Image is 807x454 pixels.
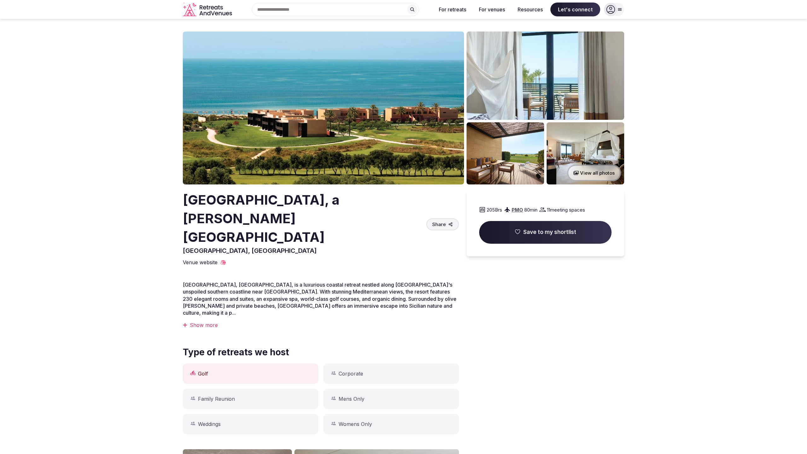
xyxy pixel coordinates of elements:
span: [GEOGRAPHIC_DATA], [GEOGRAPHIC_DATA] [183,247,317,254]
img: Venue gallery photo [547,122,624,184]
span: 11 meeting spaces [547,207,585,213]
span: Let's connect [550,3,600,16]
span: 205 Brs [487,207,502,213]
img: Venue cover photo [183,32,464,184]
div: Show more [183,322,459,329]
a: PMO [512,207,523,213]
span: Share [432,221,446,228]
button: For venues [474,3,510,16]
span: Type of retreats we host [183,346,289,358]
button: Share [426,218,459,230]
span: 80 min [524,207,537,213]
img: Venue gallery photo [467,122,544,184]
img: Venue gallery photo [467,32,624,120]
a: Visit the homepage [183,3,233,17]
span: Venue website [183,259,218,266]
svg: Retreats and Venues company logo [183,3,233,17]
a: Venue website [183,259,226,266]
span: [GEOGRAPHIC_DATA], [GEOGRAPHIC_DATA], is a luxurious coastal retreat nestled along [GEOGRAPHIC_DA... [183,282,456,316]
button: For retreats [434,3,471,16]
span: Save to my shortlist [523,229,576,236]
h2: [GEOGRAPHIC_DATA], a [PERSON_NAME][GEOGRAPHIC_DATA] [183,191,424,246]
button: View all photos [567,165,621,181]
button: Resources [513,3,548,16]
